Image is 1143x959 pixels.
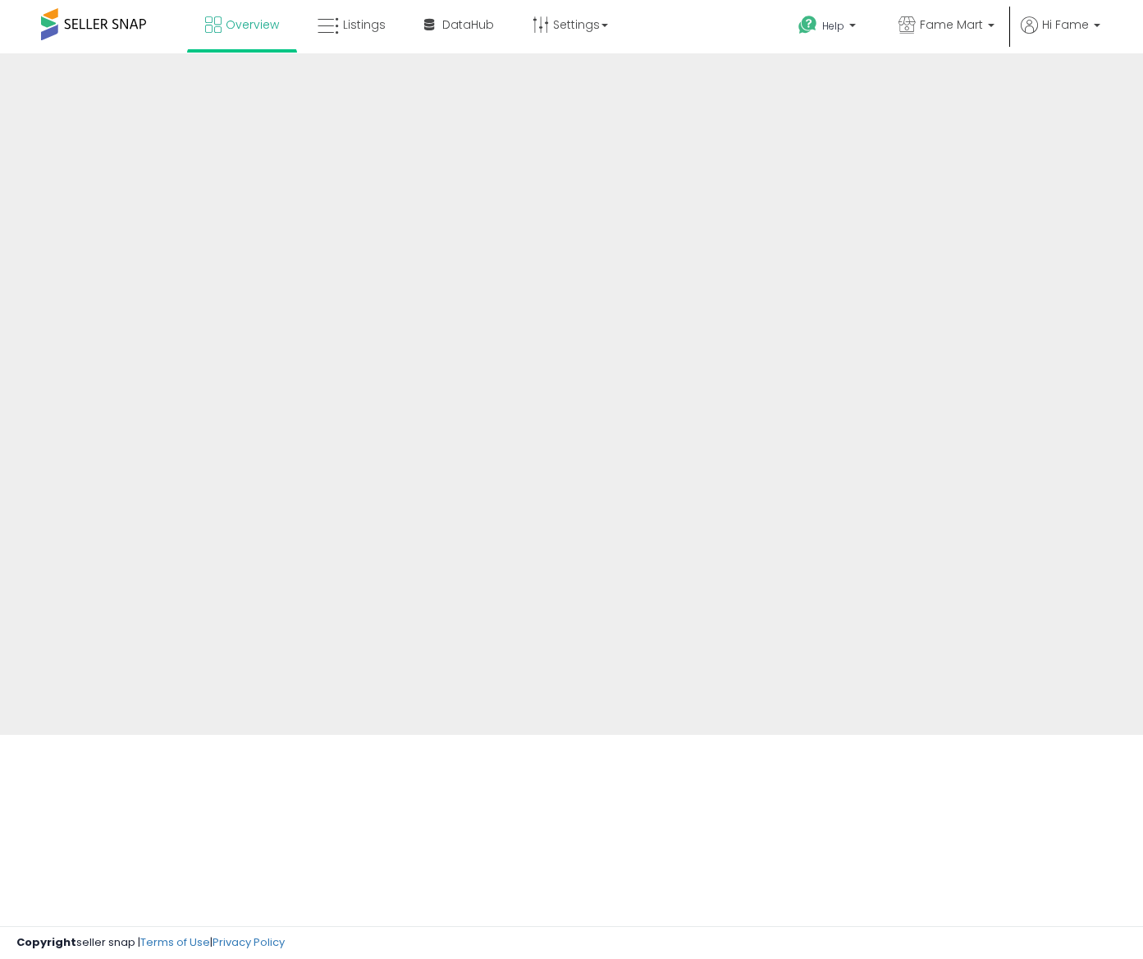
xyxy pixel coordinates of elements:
[442,16,494,33] span: DataHub
[920,16,983,33] span: Fame Mart
[822,19,844,33] span: Help
[343,16,386,33] span: Listings
[798,15,818,35] i: Get Help
[785,2,872,53] a: Help
[226,16,279,33] span: Overview
[1042,16,1089,33] span: Hi Fame
[1021,16,1100,53] a: Hi Fame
